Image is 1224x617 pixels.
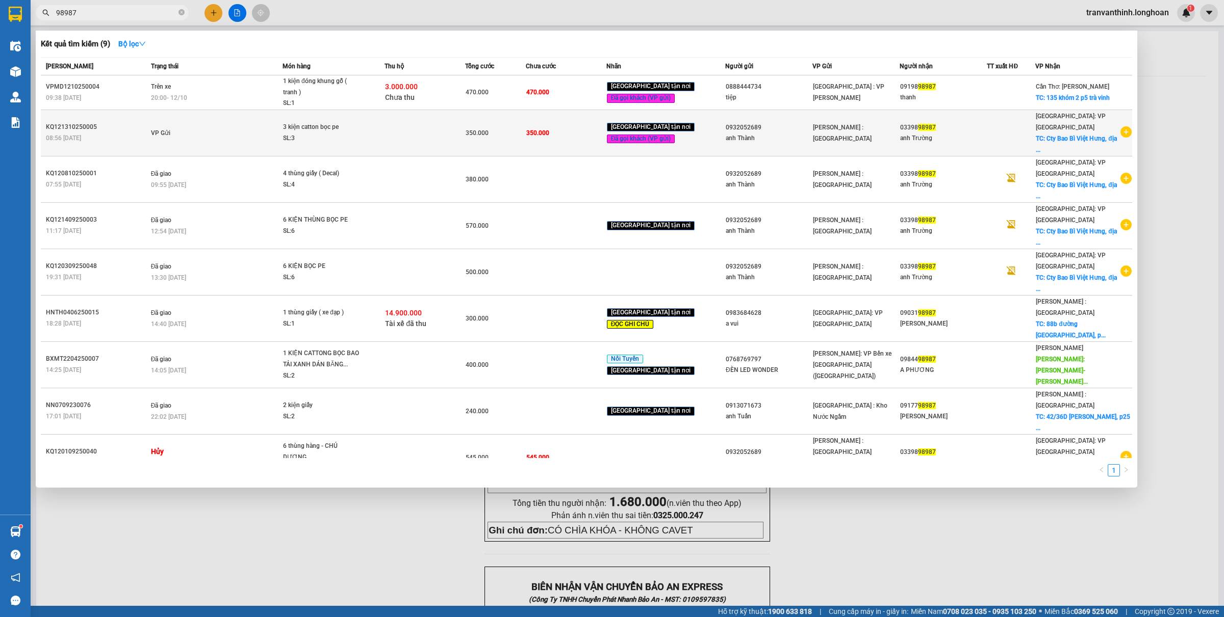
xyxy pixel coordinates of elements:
span: CÔNG TY TNHH CHUYỂN PHÁT NHANH BẢO AN [81,35,203,53]
div: BXMT2204250007 [46,354,148,364]
span: Cần Thơ: [PERSON_NAME] [1036,83,1109,90]
span: [PERSON_NAME] : [GEOGRAPHIC_DATA] [813,124,872,142]
span: close-circle [178,9,185,15]
div: 09844 [900,354,986,365]
div: KQ121409250003 [46,214,148,225]
span: Tổng cước [465,63,494,70]
span: [PERSON_NAME] [46,63,93,70]
div: 03398 [900,215,986,226]
div: SL: 4 [283,179,360,191]
span: Món hàng [283,63,311,70]
span: 08:56 [DATE] [46,135,81,142]
span: [PERSON_NAME]: [PERSON_NAME]-[PERSON_NAME]... [1036,356,1088,385]
div: SL: 6 [283,272,360,283]
span: 17:01 [DATE] [46,413,81,420]
span: 3.000.000 [385,83,418,91]
input: Tìm tên, số ĐT hoặc mã đơn [56,7,176,18]
span: [GEOGRAPHIC_DATA]: VP [GEOGRAPHIC_DATA] [1036,437,1106,455]
span: 14:40 [DATE] [151,320,186,328]
div: anh Trường [900,179,986,190]
span: 07:55 [DATE] [46,181,81,188]
span: 400.000 [466,361,489,368]
div: anh Thành [726,133,812,144]
button: Bộ lọcdown [110,36,154,52]
span: 300.000 [466,315,489,322]
span: TT xuất HĐ [987,63,1018,70]
span: 14:05 [DATE] [151,367,186,374]
img: warehouse-icon [10,526,21,537]
span: ĐỌC GHI CHÚ [607,320,654,329]
div: thanh [900,92,986,103]
div: anh Thành [726,458,812,468]
div: KQ120109250040 [46,446,148,457]
span: Người nhận [900,63,933,70]
span: 14.900.000 [385,309,422,317]
div: SL: 1 [283,98,360,109]
span: 11:17 [DATE] [46,227,81,234]
span: Đã giao [151,217,172,224]
span: search [42,9,49,16]
div: 1 kiện đóng khung gỗ ( tranh ) [283,76,360,98]
span: 13:30 [DATE] [151,274,186,281]
strong: Bộ lọc [118,40,146,48]
span: down [139,40,146,47]
span: 20:00 - 12/10 [151,94,187,101]
span: [PERSON_NAME] [1036,344,1083,352]
span: [GEOGRAPHIC_DATA] : VP [PERSON_NAME] [813,83,884,101]
h3: Kết quả tìm kiếm ( 9 ) [41,39,110,49]
div: SL: 3 [283,133,360,144]
li: 1 [1108,464,1120,476]
span: 14:25 [DATE] [46,366,81,373]
div: 0932052689 [726,447,812,458]
div: SL: 6 [283,226,360,237]
div: 0932052689 [726,169,812,179]
span: 12:54 [DATE] [151,228,186,235]
div: 03398 [900,122,986,133]
span: plus-circle [1120,173,1132,184]
span: close-circle [178,8,185,18]
div: tiệp [726,92,812,103]
div: ĐÈN LED WONDER [726,365,812,375]
span: plus-circle [1120,265,1132,277]
div: 03398 [900,447,986,458]
sup: 1 [19,525,22,528]
div: 6 KIỆN THÙNG BỌC PE [283,214,360,226]
span: TC: 88b đường [GEOGRAPHIC_DATA], p... [1036,320,1106,339]
span: 98987 [918,263,936,270]
img: warehouse-icon [10,41,21,51]
span: 350.000 [466,129,489,137]
li: Previous Page [1095,464,1108,476]
span: Đã gọi khách (VP gửi) [607,135,675,144]
span: Đã giao [151,356,172,363]
span: [GEOGRAPHIC_DATA] tận nơi [607,221,695,230]
span: TC: Cty Bao Bì Việt Hưng, địa ... [1036,274,1116,292]
span: 470.000 [526,89,549,96]
span: plus-circle [1120,126,1132,138]
span: [GEOGRAPHIC_DATA]: VP [GEOGRAPHIC_DATA] [1036,113,1106,131]
span: Trạng thái [151,63,178,70]
div: [PERSON_NAME] [900,318,986,329]
div: 6 thùng hàng - CHÚ DƯƠNG [283,441,360,463]
span: Nhãn [606,63,621,70]
span: [PERSON_NAME] : [GEOGRAPHIC_DATA] [813,217,872,235]
span: [GEOGRAPHIC_DATA] tận nơi [607,407,695,416]
div: 03398 [900,261,986,272]
div: 0913071673 [726,400,812,411]
span: message [11,596,20,605]
span: Nối Tuyến [607,355,643,364]
div: 0932052689 [726,261,812,272]
span: [PHONE_NUMBER] [4,35,78,52]
button: right [1120,464,1132,476]
strong: CSKH: [28,35,54,43]
strong: Hủy [151,447,164,455]
div: KQ120309250048 [46,261,148,272]
div: anh Thành [726,272,812,283]
div: anh Thành [726,179,812,190]
div: anh Tuấn [726,411,812,422]
img: warehouse-icon [10,66,21,77]
div: 09031 [900,308,986,318]
div: SL: 1 [283,318,360,330]
div: 0983684628 [726,308,812,318]
div: VPMD1210250004 [46,82,148,92]
span: 570.000 [466,222,489,229]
